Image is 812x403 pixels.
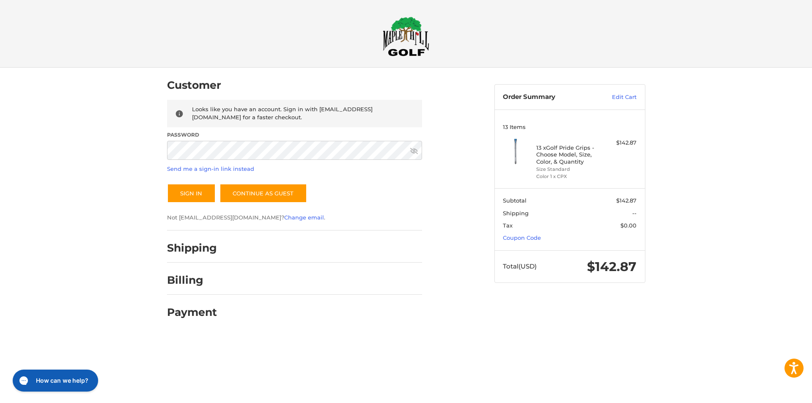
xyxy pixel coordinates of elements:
h3: Order Summary [503,93,594,101]
span: Tax [503,222,513,229]
span: $0.00 [620,222,636,229]
span: $142.87 [587,259,636,274]
a: Continue as guest [219,184,307,203]
span: -- [632,210,636,217]
span: Total (USD) [503,262,537,270]
h3: 13 Items [503,123,636,130]
span: Shipping [503,210,529,217]
img: Maple Hill Golf [383,16,429,56]
a: Change email [284,214,324,221]
div: $142.87 [603,139,636,147]
h2: Shipping [167,241,217,255]
span: Looks like you have an account. Sign in with [EMAIL_ADDRESS][DOMAIN_NAME] for a faster checkout. [192,106,373,121]
label: Password [167,131,422,139]
li: Color 1 x CPX [536,173,601,180]
h2: Billing [167,274,217,287]
a: Coupon Code [503,234,541,241]
a: Send me a sign-in link instead [167,165,254,172]
li: Size Standard [536,166,601,173]
span: Subtotal [503,197,527,204]
button: Sign In [167,184,216,203]
iframe: Gorgias live chat messenger [8,367,101,395]
p: Not [EMAIL_ADDRESS][DOMAIN_NAME]? . [167,214,422,222]
h4: 13 x Golf Pride Grips - Choose Model, Size, Color, & Quantity [536,144,601,165]
span: $142.87 [616,197,636,204]
h2: Customer [167,79,221,92]
a: Edit Cart [594,93,636,101]
h2: Payment [167,306,217,319]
